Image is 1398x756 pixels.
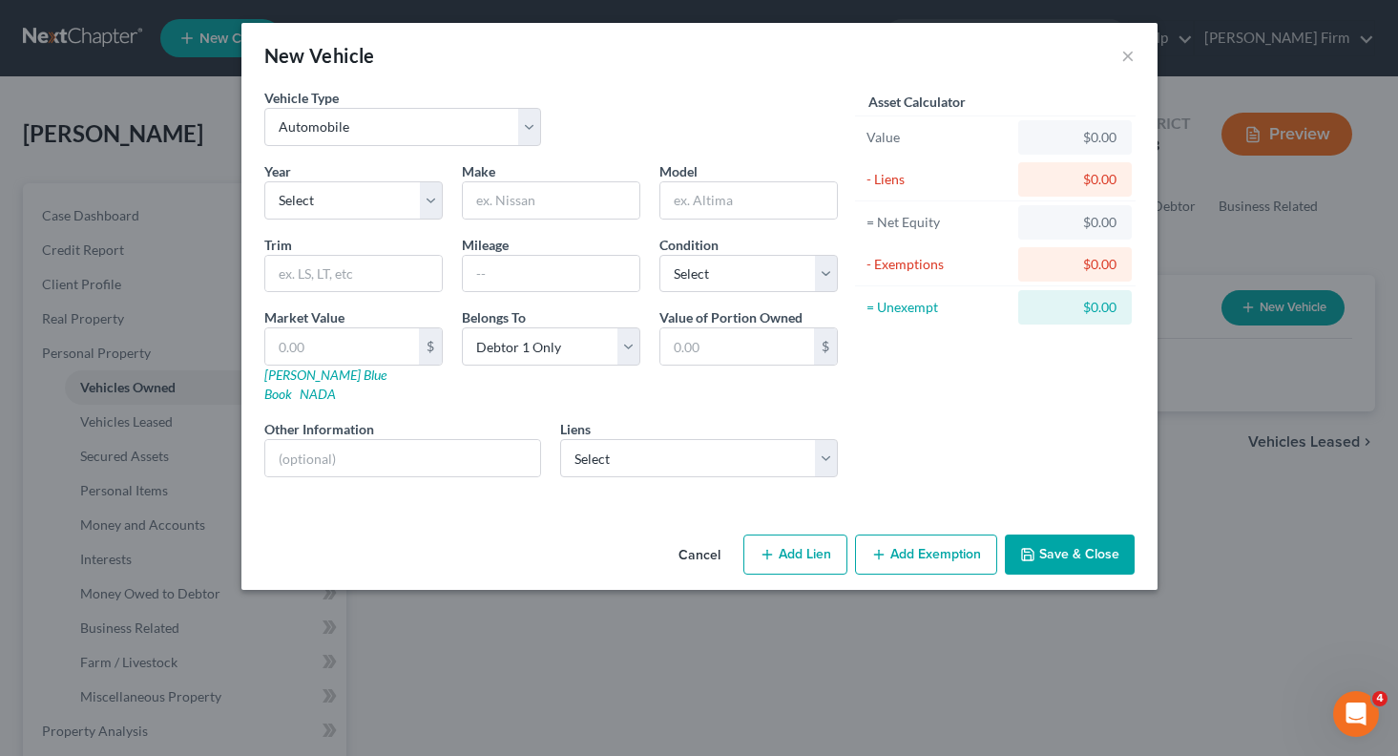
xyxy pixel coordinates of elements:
[1333,691,1379,737] iframe: Intercom live chat
[264,88,339,108] label: Vehicle Type
[1372,691,1388,706] span: 4
[264,307,344,327] label: Market Value
[1033,213,1116,232] div: $0.00
[1033,255,1116,274] div: $0.00
[264,235,292,255] label: Trim
[462,309,526,325] span: Belongs To
[1005,535,1135,575] button: Save & Close
[264,419,374,439] label: Other Information
[855,535,997,575] button: Add Exemption
[663,536,736,575] button: Cancel
[866,170,1011,189] div: - Liens
[659,307,803,327] label: Value of Portion Owned
[659,161,698,181] label: Model
[1121,44,1135,67] button: ×
[866,298,1011,317] div: = Unexempt
[1033,298,1116,317] div: $0.00
[659,235,719,255] label: Condition
[265,256,442,292] input: ex. LS, LT, etc
[463,182,639,219] input: ex. Nissan
[265,440,541,476] input: (optional)
[265,328,419,365] input: 0.00
[264,367,386,402] a: [PERSON_NAME] Blue Book
[463,256,639,292] input: --
[300,386,336,402] a: NADA
[814,328,837,365] div: $
[462,235,509,255] label: Mileage
[660,182,837,219] input: ex. Altima
[660,328,814,365] input: 0.00
[1033,170,1116,189] div: $0.00
[264,161,291,181] label: Year
[868,92,966,112] label: Asset Calculator
[866,213,1011,232] div: = Net Equity
[264,42,375,69] div: New Vehicle
[462,163,495,179] span: Make
[560,419,591,439] label: Liens
[419,328,442,365] div: $
[1033,128,1116,147] div: $0.00
[866,255,1011,274] div: - Exemptions
[866,128,1011,147] div: Value
[743,535,847,575] button: Add Lien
